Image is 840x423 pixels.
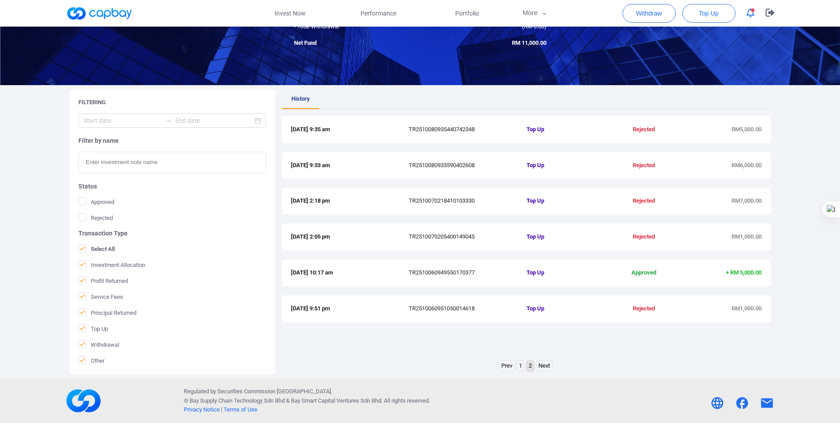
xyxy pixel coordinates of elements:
[184,406,220,413] a: Privacy Notice
[78,340,119,349] span: Withdrawal
[605,268,683,278] span: Approved
[526,125,605,134] span: Top Up
[409,161,526,170] span: TR2510080933590402608
[78,356,105,365] span: Other
[175,116,253,125] input: End date
[84,116,161,125] input: Start date
[78,292,123,301] span: Service Fees
[78,260,145,269] span: Investment Allocation
[409,304,526,313] span: TR2510060951050014618
[291,196,409,206] span: [DATE] 2:18 pm
[526,360,534,372] a: Page 2 is your current page
[499,360,515,372] a: Previous page
[526,196,605,206] span: Top Up
[291,268,409,278] span: [DATE] 10:17 am
[605,196,683,206] span: Rejected
[78,137,266,145] h5: Filter by name
[732,162,762,168] span: RM6,000.00
[78,276,128,285] span: Profit Returned
[455,8,479,18] span: Portfolio
[78,152,266,173] input: Enter investment note name
[291,161,409,170] span: [DATE] 9:33 am
[291,125,409,134] span: [DATE] 9:35 am
[165,117,172,124] span: swap-right
[623,4,676,23] button: Withdraw
[224,406,257,413] a: Terms of Use
[78,308,136,317] span: Principal Returned
[291,397,381,404] span: Bay Smart Capital Ventures Sdn Bhd
[526,304,605,313] span: Top Up
[732,126,762,133] span: RM5,000.00
[605,125,683,134] span: Rejected
[732,305,762,312] span: RM1,000.00
[78,197,114,206] span: Approved
[78,213,113,222] span: Rejected
[732,233,762,240] span: RM1,000.00
[605,304,683,313] span: Rejected
[517,360,524,372] a: Page 1
[526,268,605,278] span: Top Up
[526,161,605,170] span: Top Up
[526,232,605,242] span: Top Up
[605,232,683,242] span: Rejected
[78,324,108,333] span: Top Up
[699,9,718,18] span: Top Up
[78,98,106,106] h5: Filtering
[78,229,266,237] h5: Transaction Type
[409,268,526,278] span: TR2510060949550170377
[682,4,735,23] button: Top Up
[732,197,762,204] span: RM7,000.00
[512,39,546,46] span: RM 11,000.00
[291,304,409,313] span: [DATE] 9:51 pm
[78,244,115,253] span: Select All
[78,182,266,190] h5: Status
[726,269,762,276] span: + RM 5,000.00
[291,232,409,242] span: [DATE] 2:05 pm
[409,232,526,242] span: TR2510070205400149045
[184,387,430,415] p: Regulated by Securities Commission [GEOGRAPHIC_DATA]. © Bay Supply Chain Technology Sdn Bhd & . A...
[420,22,553,31] div: ( )
[291,95,310,102] span: History
[409,196,526,206] span: TR2510070218410103330
[66,383,101,419] img: footerLogo
[605,161,683,170] span: Rejected
[409,125,526,134] span: TR2510080935440742348
[360,8,396,18] span: Performance
[536,360,552,372] a: Next page
[165,117,172,124] span: to
[287,39,420,48] div: Net Fund
[287,22,420,31] div: - Total Withdrawal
